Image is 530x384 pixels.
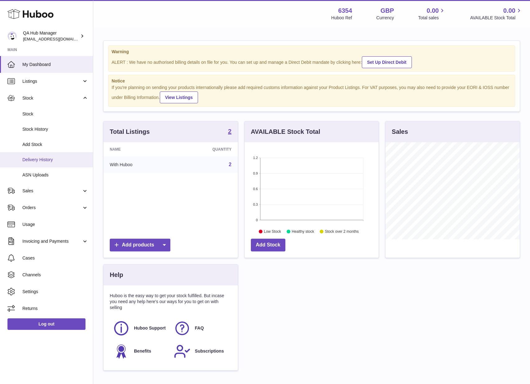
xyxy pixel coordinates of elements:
[22,188,82,194] span: Sales
[253,171,258,175] text: 0.9
[174,343,228,360] a: Subscriptions
[174,142,238,157] th: Quantity
[470,15,523,21] span: AVAILABLE Stock Total
[22,126,88,132] span: Stock History
[392,128,408,136] h3: Sales
[331,15,352,21] div: Huboo Ref
[22,95,82,101] span: Stock
[7,318,85,330] a: Log out
[503,7,515,15] span: 0.00
[160,91,198,103] a: View Listings
[22,172,88,178] span: ASN Uploads
[470,7,523,21] a: 0.00 AVAILABLE Stock Total
[113,320,168,337] a: Huboo Support
[22,306,88,311] span: Returns
[22,142,88,148] span: Add Stock
[104,142,174,157] th: Name
[22,289,88,295] span: Settings
[110,271,123,279] h3: Help
[22,222,88,227] span: Usage
[22,272,88,278] span: Channels
[195,348,224,354] span: Subscriptions
[22,62,88,68] span: My Dashboard
[110,239,170,251] a: Add products
[22,205,82,211] span: Orders
[7,31,17,41] img: QATestClient@huboo.co.uk
[418,7,446,21] a: 0.00 Total sales
[22,111,88,117] span: Stock
[380,7,394,15] strong: GBP
[251,128,320,136] h3: AVAILABLE Stock Total
[264,230,281,234] text: Low Stock
[112,55,512,68] div: ALERT : We have no authorised billing details on file for you. You can set up and manage a Direct...
[104,157,174,173] td: With Huboo
[427,7,439,15] span: 0.00
[112,78,512,84] strong: Notice
[325,230,359,234] text: Stock over 2 months
[228,128,232,136] a: 2
[134,325,166,331] span: Huboo Support
[23,36,91,41] span: [EMAIL_ADDRESS][DOMAIN_NAME]
[362,56,412,68] a: Set Up Direct Debit
[22,238,82,244] span: Invoicing and Payments
[253,187,258,191] text: 0.6
[376,15,394,21] div: Currency
[112,85,512,103] div: If you're planning on sending your products internationally please add required customs informati...
[256,218,258,222] text: 0
[134,348,151,354] span: Benefits
[22,78,82,84] span: Listings
[174,320,228,337] a: FAQ
[251,239,285,251] a: Add Stock
[113,343,168,360] a: Benefits
[228,128,232,134] strong: 2
[110,293,232,311] p: Huboo is the easy way to get your stock fulfilled. But incase you need any help here's our ways f...
[418,15,446,21] span: Total sales
[292,230,314,234] text: Healthy stock
[253,203,258,206] text: 0.3
[253,156,258,160] text: 1.2
[23,30,79,42] div: QA Hub Manager
[110,128,150,136] h3: Total Listings
[22,157,88,163] span: Delivery History
[229,162,232,167] a: 2
[338,7,352,15] strong: 6354
[22,255,88,261] span: Cases
[195,325,204,331] span: FAQ
[112,49,512,55] strong: Warning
